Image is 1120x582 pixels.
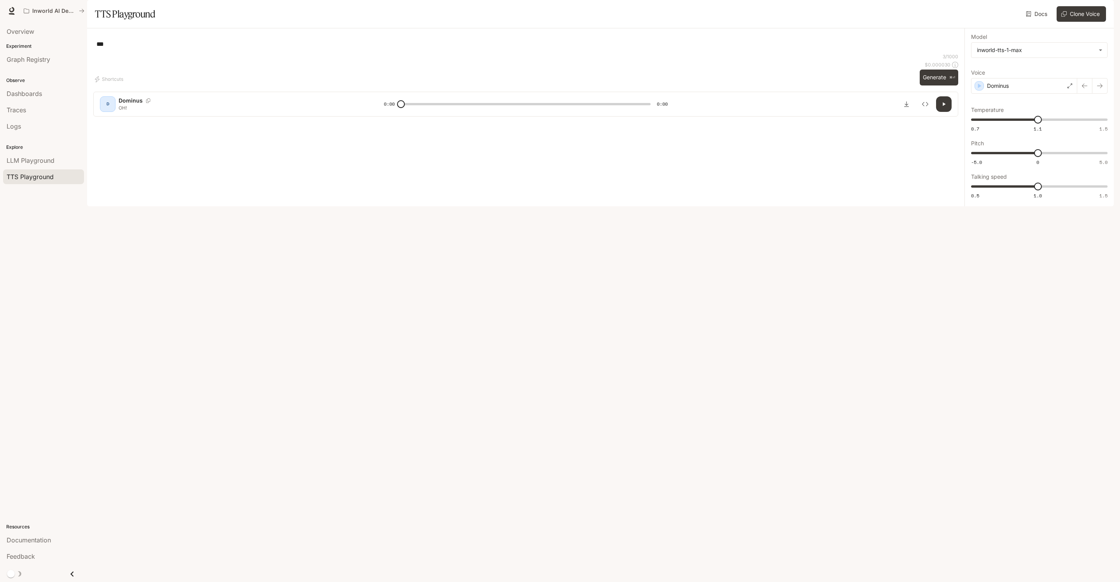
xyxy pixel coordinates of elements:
button: All workspaces [20,3,88,19]
p: Dominus [119,97,143,105]
p: Temperature [971,107,1004,113]
span: 0 [1036,159,1039,166]
h1: TTS Playground [95,6,155,22]
p: Dominus [987,82,1009,90]
button: Inspect [917,96,933,112]
button: Clone Voice [1057,6,1106,22]
span: 1.0 [1034,192,1042,199]
div: inworld-tts-1-max [977,46,1095,54]
p: 3 / 1000 [943,53,958,60]
button: Copy Voice ID [143,98,154,103]
span: 5.0 [1099,159,1108,166]
p: ⌘⏎ [949,75,955,80]
button: Generate⌘⏎ [920,70,958,85]
p: Voice [971,70,985,75]
span: 1.5 [1099,125,1108,132]
span: -5.0 [971,159,982,166]
span: 1.1 [1034,125,1042,132]
div: inworld-tts-1-max [971,43,1107,58]
p: Pitch [971,141,984,146]
span: 0.5 [971,192,979,199]
p: Inworld AI Demos [32,8,76,14]
p: $ 0.000030 [925,61,950,68]
button: Shortcuts [93,73,126,85]
p: Talking speed [971,174,1007,179]
a: Docs [1024,6,1050,22]
span: 0:00 [657,100,668,108]
button: Download audio [899,96,914,112]
p: OH! [119,105,365,111]
p: Model [971,34,987,40]
span: 0:00 [384,100,395,108]
span: 1.5 [1099,192,1108,199]
span: 0.7 [971,125,979,132]
div: D [101,98,114,110]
